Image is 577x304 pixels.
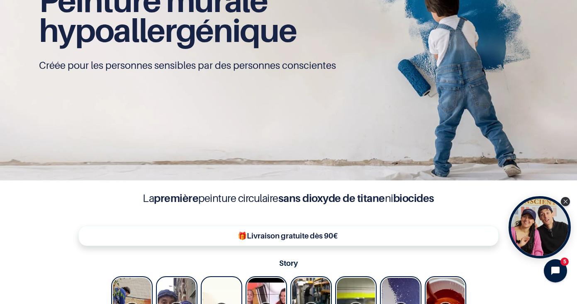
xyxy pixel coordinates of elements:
b: première [154,192,198,204]
b: 🎁Livraison gratuite dès 90€ [238,231,338,240]
span: hypoallergénique [39,11,297,49]
b: sans dioxyde de titane [278,192,385,204]
div: Close Tolstoy widget [561,197,570,206]
div: Open Tolstoy [509,196,571,258]
b: biocides [393,192,434,204]
div: Tolstoy bubble widget [509,196,571,258]
div: Open Tolstoy widget [509,196,571,258]
h4: La peinture circulaire ni [122,190,454,206]
p: Créée pour les personnes sensibles par des personnes conscientes [39,59,538,72]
